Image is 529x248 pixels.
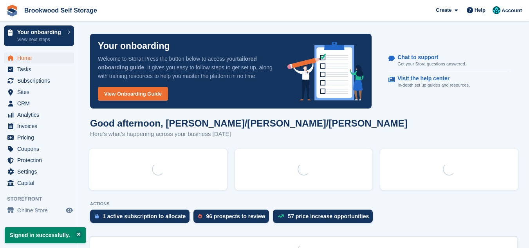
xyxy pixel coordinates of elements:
[4,25,74,46] a: Your onboarding View next steps
[4,109,74,120] a: menu
[17,29,64,35] p: Your onboarding
[6,5,18,16] img: stora-icon-8386f47178a22dfd0bd8f6a31ec36ba5ce8667c1dd55bd0f319d3a0aa187defe.svg
[493,6,500,14] img: Holly/Tom/Duncan
[4,75,74,86] a: menu
[4,52,74,63] a: menu
[17,155,64,166] span: Protection
[436,6,451,14] span: Create
[95,214,99,219] img: active_subscription_to_allocate_icon-d502201f5373d7db506a760aba3b589e785aa758c864c3986d89f69b8ff3...
[4,205,74,216] a: menu
[17,75,64,86] span: Subscriptions
[17,52,64,63] span: Home
[65,206,74,215] a: Preview store
[5,227,86,243] p: Signed in successfully.
[98,42,170,51] p: Your onboarding
[4,177,74,188] a: menu
[397,61,466,67] p: Get your Stora questions answered.
[198,214,202,219] img: prospect-51fa495bee0391a8d652442698ab0144808aea92771e9ea1ae160a38d050c398.svg
[17,87,64,98] span: Sites
[4,155,74,166] a: menu
[397,82,470,89] p: In-depth set up guides and resources.
[98,54,275,80] p: Welcome to Stora! Press the button below to access your . It gives you easy to follow steps to ge...
[17,36,64,43] p: View next steps
[17,143,64,154] span: Coupons
[206,213,265,219] div: 96 prospects to review
[193,210,273,227] a: 96 prospects to review
[273,210,377,227] a: 57 price increase opportunities
[288,213,369,219] div: 57 price increase opportunities
[17,166,64,177] span: Settings
[502,7,522,14] span: Account
[278,214,284,218] img: price_increase_opportunities-93ffe204e8149a01c8c9dc8f82e8f89637d9d84a8eef4429ea346261dce0b2c0.svg
[17,177,64,188] span: Capital
[4,166,74,177] a: menu
[388,50,510,72] a: Chat to support Get your Stora questions answered.
[287,42,364,101] img: onboarding-info-6c161a55d2c0e0a8cae90662b2fe09162a5109e8cc188191df67fb4f79e88e88.svg
[4,143,74,154] a: menu
[397,54,460,61] p: Chat to support
[4,87,74,98] a: menu
[388,71,510,92] a: Visit the help center In-depth set up guides and resources.
[98,87,168,101] a: View Onboarding Guide
[21,4,100,17] a: Brookwood Self Storage
[90,118,408,129] h1: Good afternoon, [PERSON_NAME]/[PERSON_NAME]/[PERSON_NAME]
[397,75,464,82] p: Visit the help center
[17,205,64,216] span: Online Store
[4,132,74,143] a: menu
[103,213,186,219] div: 1 active subscription to allocate
[90,130,341,139] p: Here's what's happening across your business [DATE]
[90,210,193,227] a: 1 active subscription to allocate
[4,121,74,132] a: menu
[90,201,517,206] p: ACTIONS
[17,98,64,109] span: CRM
[4,98,74,109] a: menu
[17,64,64,75] span: Tasks
[17,109,64,120] span: Analytics
[7,195,78,203] span: Storefront
[4,64,74,75] a: menu
[17,121,64,132] span: Invoices
[17,132,64,143] span: Pricing
[475,6,486,14] span: Help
